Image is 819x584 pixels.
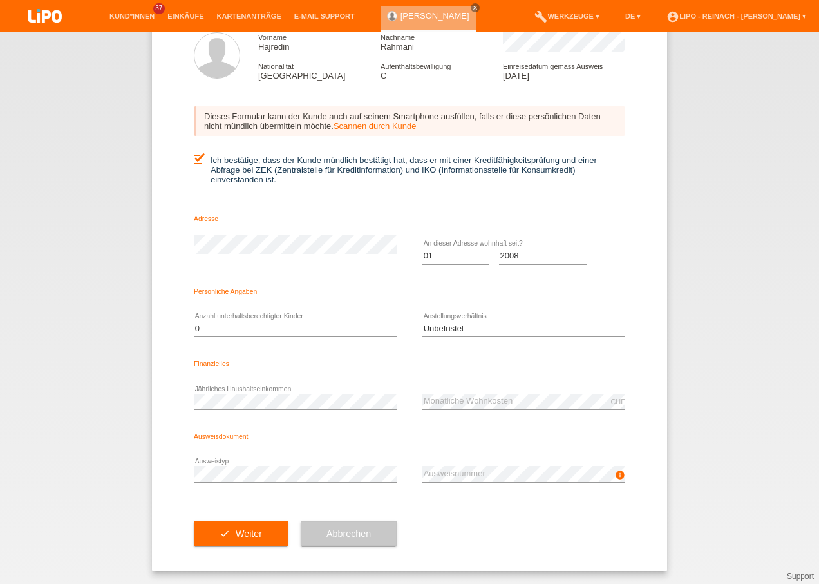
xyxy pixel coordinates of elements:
[534,10,547,23] i: build
[194,155,625,184] label: Ich bestätige, dass der Kunde mündlich bestätigt hat, dass er mit einer Kreditfähigkeitsprüfung u...
[615,470,625,480] i: info
[258,32,381,52] div: Hajredin
[194,215,221,222] span: Adresse
[258,63,294,70] span: Nationalität
[787,572,814,581] a: Support
[13,26,77,36] a: LIPO pay
[381,32,503,52] div: Rahmani
[610,398,625,405] div: CHF
[471,3,480,12] a: close
[258,61,381,81] div: [GEOGRAPHIC_DATA]
[400,11,469,21] a: [PERSON_NAME]
[472,5,478,11] i: close
[615,474,625,482] a: info
[301,521,397,546] button: Abbrechen
[528,12,606,20] a: buildWerkzeuge ▾
[381,63,451,70] span: Aufenthaltsbewilligung
[194,360,232,367] span: Finanzielles
[503,61,625,81] div: [DATE]
[194,521,288,546] button: check Weiter
[288,12,361,20] a: E-Mail Support
[194,106,625,136] div: Dieses Formular kann der Kunde auch auf seinem Smartphone ausfüllen, falls er diese persönlichen ...
[258,34,287,41] span: Vorname
[236,529,262,539] span: Weiter
[619,12,647,20] a: DE ▾
[161,12,210,20] a: Einkäufe
[381,34,415,41] span: Nachname
[326,529,371,539] span: Abbrechen
[220,529,230,539] i: check
[194,288,260,295] span: Persönliche Angaben
[660,12,813,20] a: account_circleLIPO - Reinach - [PERSON_NAME] ▾
[381,61,503,81] div: C
[103,12,161,20] a: Kund*innen
[153,3,165,14] span: 37
[334,121,417,131] a: Scannen durch Kunde
[194,433,251,440] span: Ausweisdokument
[503,63,603,70] span: Einreisedatum gemäss Ausweis
[211,12,288,20] a: Kartenanträge
[666,10,679,23] i: account_circle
